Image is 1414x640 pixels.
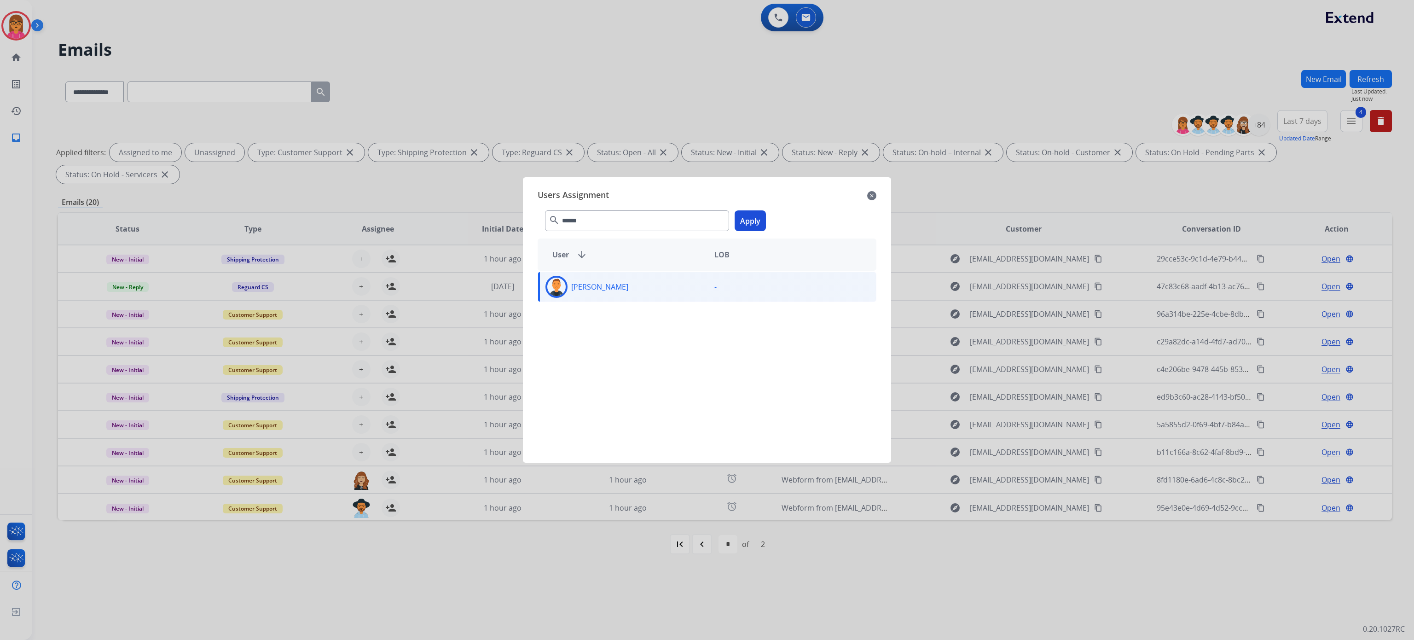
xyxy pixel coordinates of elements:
[538,188,609,203] span: Users Assignment
[571,281,628,292] p: [PERSON_NAME]
[867,190,876,201] mat-icon: close
[714,249,730,260] span: LOB
[714,281,717,292] p: -
[549,215,560,226] mat-icon: search
[576,249,587,260] mat-icon: arrow_downward
[545,249,707,260] div: User
[735,210,766,231] button: Apply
